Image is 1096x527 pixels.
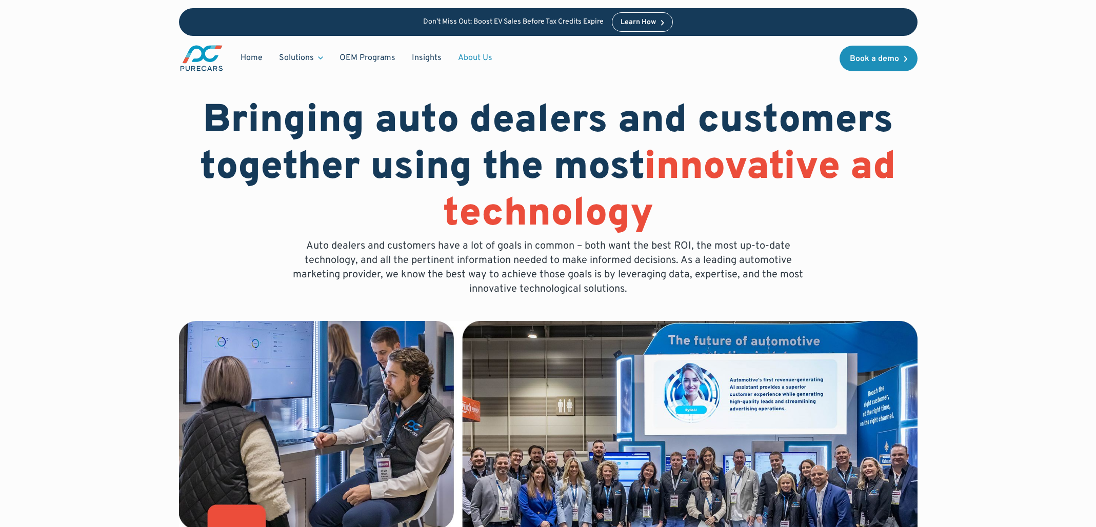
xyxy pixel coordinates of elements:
[179,44,224,72] a: main
[443,144,896,239] span: innovative ad technology
[450,48,501,68] a: About Us
[840,46,918,71] a: Book a demo
[271,48,331,68] div: Solutions
[286,239,811,296] p: Auto dealers and customers have a lot of goals in common – both want the best ROI, the most up-to...
[621,19,656,26] div: Learn How
[331,48,404,68] a: OEM Programs
[179,98,918,239] h1: Bringing auto dealers and customers together using the most
[179,44,224,72] img: purecars logo
[423,18,604,27] p: Don’t Miss Out: Boost EV Sales Before Tax Credits Expire
[612,12,673,32] a: Learn How
[279,52,314,64] div: Solutions
[232,48,271,68] a: Home
[404,48,450,68] a: Insights
[850,55,899,63] div: Book a demo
